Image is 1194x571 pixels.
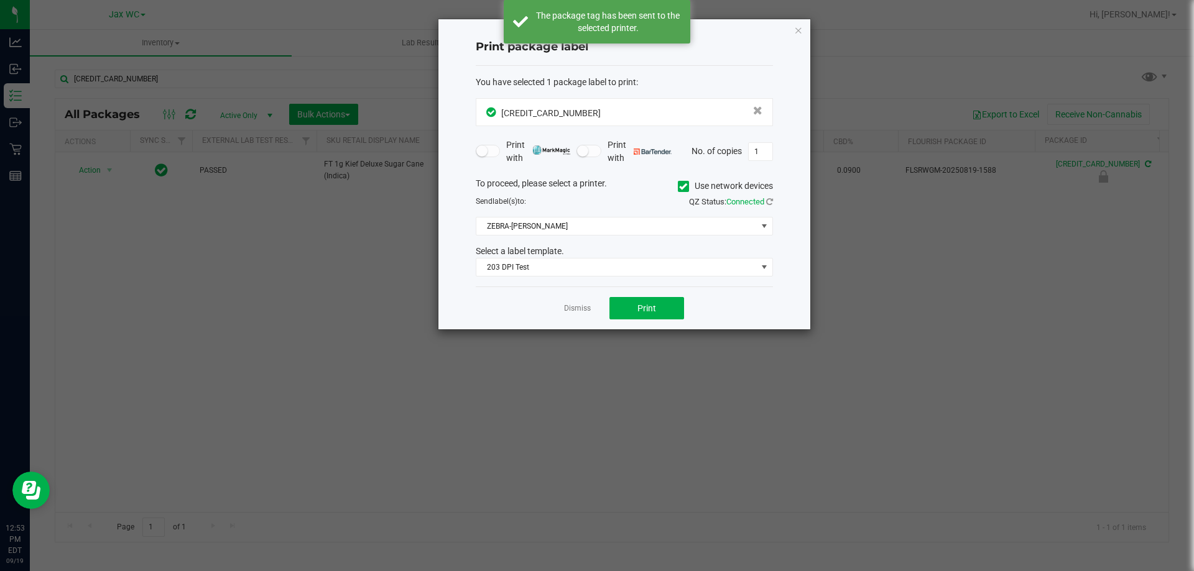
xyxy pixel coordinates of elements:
span: No. of copies [692,145,742,155]
span: You have selected 1 package label to print [476,77,636,87]
span: Print with [608,139,672,165]
div: Select a label template. [466,245,782,258]
span: label(s) [493,197,517,206]
a: Dismiss [564,303,591,314]
div: The package tag has been sent to the selected printer. [535,9,681,34]
img: mark_magic_cybra.png [532,145,570,155]
span: Print with [506,139,570,165]
button: Print [609,297,684,319]
span: [CREDIT_CARD_NUMBER] [501,108,601,118]
h4: Print package label [476,39,773,55]
span: Print [637,303,656,313]
label: Use network devices [678,180,773,193]
span: ZEBRA-[PERSON_NAME] [476,217,757,235]
span: QZ Status: [689,197,773,206]
div: : [476,76,773,89]
img: bartender.png [634,148,672,155]
span: 203 DPI Test [476,258,757,276]
span: Connected [726,197,764,206]
span: In Sync [486,106,498,119]
iframe: Resource center [12,472,50,509]
div: To proceed, please select a printer. [466,177,782,196]
span: Send to: [476,197,526,206]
